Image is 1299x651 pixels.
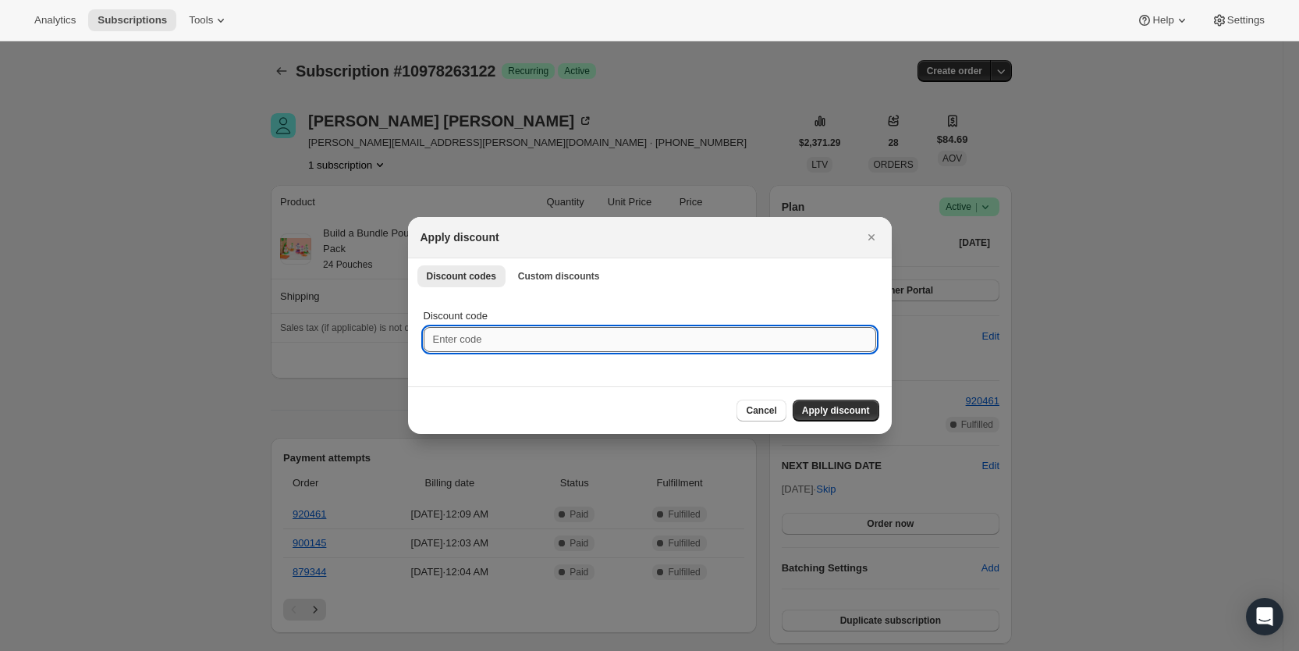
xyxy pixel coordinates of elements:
[424,310,488,322] span: Discount code
[1227,14,1265,27] span: Settings
[427,270,496,283] span: Discount codes
[34,14,76,27] span: Analytics
[861,226,882,248] button: Close
[25,9,85,31] button: Analytics
[1127,9,1198,31] button: Help
[518,270,600,283] span: Custom discounts
[424,327,876,352] input: Enter code
[98,14,167,27] span: Subscriptions
[417,265,506,287] button: Discount codes
[509,265,609,287] button: Custom discounts
[793,400,879,422] button: Apply discount
[179,9,238,31] button: Tools
[746,404,776,417] span: Cancel
[736,400,786,422] button: Cancel
[802,404,870,417] span: Apply discount
[1152,14,1173,27] span: Help
[189,14,213,27] span: Tools
[1246,598,1283,635] div: Open Intercom Messenger
[408,293,892,386] div: Discount codes
[1202,9,1274,31] button: Settings
[421,229,499,245] h2: Apply discount
[88,9,176,31] button: Subscriptions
